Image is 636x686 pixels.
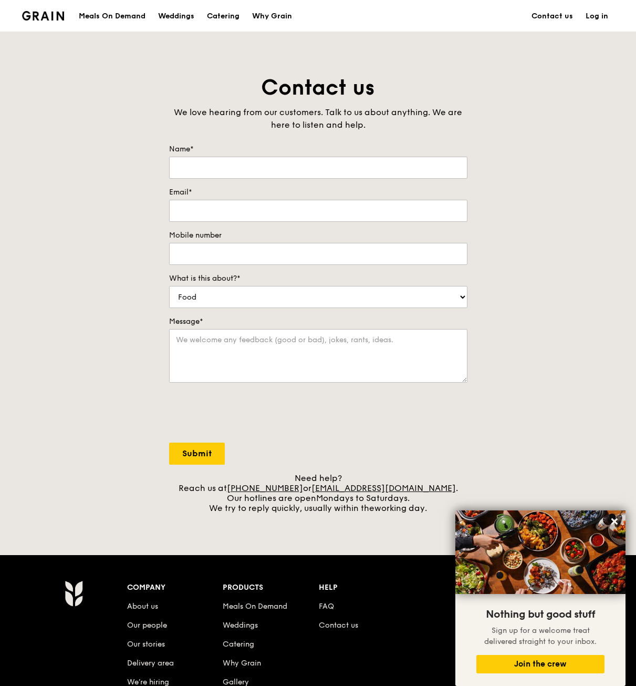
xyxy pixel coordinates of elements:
[374,503,427,513] span: working day.
[455,510,625,594] img: DSC07876-Edit02-Large.jpeg
[169,187,467,198] label: Email*
[311,483,456,493] a: [EMAIL_ADDRESS][DOMAIN_NAME]
[316,493,410,503] span: Mondays to Saturdays.
[169,230,467,241] label: Mobile number
[127,640,165,649] a: Our stories
[246,1,298,32] a: Why Grain
[127,659,174,668] a: Delivery area
[484,626,597,646] span: Sign up for a welcome treat delivered straight to your inbox.
[319,621,358,630] a: Contact us
[486,608,595,621] span: Nothing but good stuff
[223,580,319,595] div: Products
[227,483,303,493] a: [PHONE_NUMBER]
[65,580,83,607] img: Grain
[223,602,287,611] a: Meals On Demand
[169,473,467,513] div: Need help? Reach us at or . Our hotlines are open We try to reply quickly, usually within the
[169,144,467,155] label: Name*
[127,621,167,630] a: Our people
[169,106,467,131] div: We love hearing from our customers. Talk to us about anything. We are here to listen and help.
[223,640,254,649] a: Catering
[127,602,158,611] a: About us
[223,659,261,668] a: Why Grain
[606,513,623,530] button: Close
[169,443,225,465] input: Submit
[319,580,415,595] div: Help
[169,74,467,102] h1: Contact us
[158,1,194,32] div: Weddings
[525,1,579,32] a: Contact us
[169,316,467,327] label: Message*
[223,621,258,630] a: Weddings
[319,602,334,611] a: FAQ
[579,1,614,32] a: Log in
[207,1,239,32] div: Catering
[476,655,604,673] button: Join the crew
[79,1,145,32] div: Meals On Demand
[127,580,223,595] div: Company
[201,1,246,32] a: Catering
[22,11,65,21] img: Grain
[169,393,329,434] iframe: reCAPTCHA
[169,273,467,284] label: What is this about?*
[152,1,201,32] a: Weddings
[252,1,292,32] div: Why Grain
